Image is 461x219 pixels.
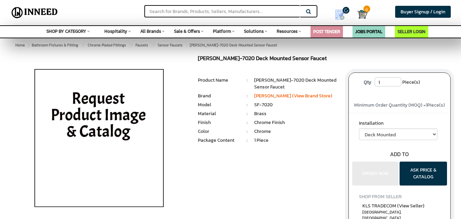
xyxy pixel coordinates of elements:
span: > [185,41,188,49]
span: Sensor Faucets [158,42,183,48]
span: > [27,42,29,48]
span: All Brands [140,28,161,35]
span: Solutions [244,28,264,35]
a: Buyer Signup / Login [395,6,451,18]
li: Finish [198,119,240,126]
h4: SHOP FROM SELLER: [359,194,441,199]
li: Chrome Finish [254,119,338,126]
a: SELLER LOGIN [398,28,426,35]
a: Cart 0 [357,7,362,22]
span: Buyer Signup / Login [401,8,445,15]
li: [PERSON_NAME]-7020 Deck Mounted Sensor Faucet [254,77,338,91]
span: Hospitality [104,28,127,35]
span: [PERSON_NAME]-7020 Deck Mounted Sensor Faucet [30,42,277,48]
img: Inneed.Market [9,4,60,21]
li: Material [198,110,240,117]
span: > [128,41,132,49]
img: Show My Quotes [335,10,345,20]
a: Chrome Plated Fittings [86,41,127,49]
div: ADD TO [349,150,450,158]
a: Bathroom Fixtures & Fitting [30,41,80,49]
a: [PERSON_NAME] (View Brand Store) [254,92,332,99]
li: 1 Piece [254,137,338,144]
span: KLS TRADECOM [362,202,424,209]
span: 1 [426,101,427,109]
span: Faucets [135,42,148,48]
a: my Quotes [327,7,357,23]
input: Search for Brands, Products, Sellers, Manufacturers... [144,5,300,17]
li: Brand [198,93,240,99]
span: > [81,41,84,49]
a: Home [14,41,26,49]
li: : [240,110,254,117]
li: Product Name [198,77,240,84]
li: Brass [254,110,338,117]
span: Bathroom Fixtures & Fitting [32,42,78,48]
li: : [240,101,254,108]
span: 0 [363,5,370,12]
span: Sale & Offers [174,28,200,35]
li: : [240,119,254,126]
a: POST TENDER [313,28,340,35]
li: : [240,128,254,135]
li: : [240,93,254,99]
img: Cart [357,9,368,19]
li: Color [198,128,240,135]
a: Faucets [134,41,149,49]
span: > [150,41,154,49]
li: : [240,77,254,84]
li: Chrome [254,128,338,135]
span: Piece(s) [402,77,420,87]
span: Chrome Plated Fittings [88,42,126,48]
li: SF-7020 [254,101,338,108]
label: Qty [360,77,375,87]
li: Package Content [198,137,240,144]
span: SHOP BY CATEGORY [46,28,86,35]
li: Model [198,101,240,108]
button: ASK PRICE & CATALOG [400,162,447,186]
span: Platform [213,28,231,35]
span: Minimum Order Quantity (MOQ) = Piece(s) [354,101,445,109]
li: : [240,137,254,144]
span: Resources [277,28,298,35]
label: Installation [359,120,441,128]
a: Sensor Faucets [156,41,184,49]
h1: [PERSON_NAME]-7020 Deck Mounted Sensor Faucet [198,55,338,63]
a: JOBS PORTAL [355,28,383,35]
